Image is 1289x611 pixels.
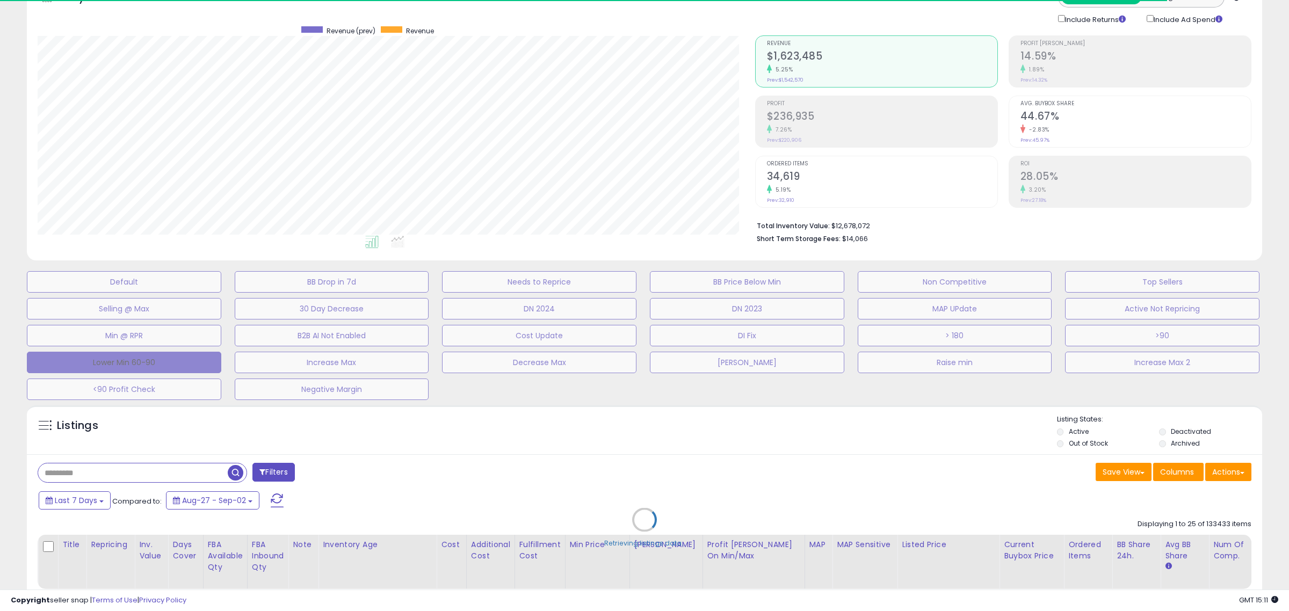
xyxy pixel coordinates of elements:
small: Prev: $220,906 [767,137,801,143]
span: $14,066 [842,234,868,244]
span: Ordered Items [767,161,997,167]
button: Lower Min 60-90 [27,352,221,373]
small: 5.25% [772,66,793,74]
button: Default [27,271,221,293]
h2: $1,623,485 [767,50,997,64]
div: Include Ad Spend [1139,13,1240,25]
small: Prev: 14.32% [1020,77,1047,83]
small: Prev: $1,542,570 [767,77,803,83]
span: Revenue [767,41,997,47]
span: Profit [767,101,997,107]
small: 7.26% [772,126,792,134]
button: [PERSON_NAME] [650,352,844,373]
button: <90 Profit Check [27,379,221,400]
small: 3.20% [1025,186,1046,194]
span: ROI [1020,161,1251,167]
div: Retrieving listings data.. [604,539,685,548]
h2: 28.05% [1020,170,1251,185]
h2: $236,935 [767,110,997,125]
button: Cost Update [442,325,636,346]
h2: 44.67% [1020,110,1251,125]
button: Raise min [858,352,1052,373]
button: Non Competitive [858,271,1052,293]
button: > 180 [858,325,1052,346]
h2: 34,619 [767,170,997,185]
b: Short Term Storage Fees: [757,234,841,243]
small: Prev: 32,910 [767,197,794,203]
span: Profit [PERSON_NAME] [1020,41,1251,47]
button: DN 2024 [442,298,636,319]
small: 1.89% [1025,66,1045,74]
button: DI Fix [650,325,844,346]
h2: 14.59% [1020,50,1251,64]
button: Selling @ Max [27,298,221,319]
button: DN 2023 [650,298,844,319]
span: Revenue [406,26,434,35]
button: 30 Day Decrease [235,298,429,319]
button: BB Price Below Min [650,271,844,293]
button: Decrease Max [442,352,636,373]
button: Active Not Repricing [1065,298,1259,319]
button: BB Drop in 7d [235,271,429,293]
button: B2B AI Not Enabled [235,325,429,346]
button: Increase Max 2 [1065,352,1259,373]
button: Top Sellers [1065,271,1259,293]
button: Increase Max [235,352,429,373]
span: Avg. Buybox Share [1020,101,1251,107]
button: Min @ RPR [27,325,221,346]
small: 5.19% [772,186,791,194]
div: seller snap | | [11,595,186,606]
span: Revenue (prev) [327,26,375,35]
small: Prev: 45.97% [1020,137,1049,143]
button: >90 [1065,325,1259,346]
b: Total Inventory Value: [757,221,830,230]
small: -2.83% [1025,126,1049,134]
li: $12,678,072 [757,219,1243,231]
button: Negative Margin [235,379,429,400]
button: MAP UPdate [858,298,1052,319]
div: Include Returns [1050,13,1139,25]
small: Prev: 27.18% [1020,197,1046,203]
button: Needs to Reprice [442,271,636,293]
strong: Copyright [11,595,50,605]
